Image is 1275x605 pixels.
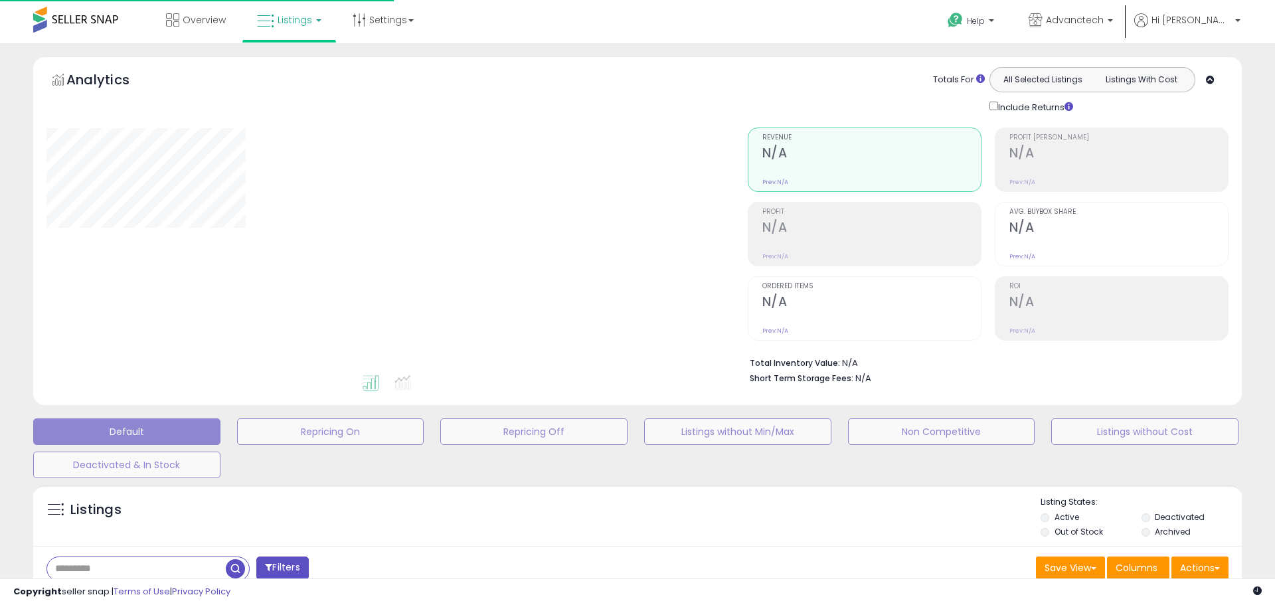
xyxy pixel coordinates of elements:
span: Overview [183,13,226,27]
h5: Analytics [66,70,155,92]
small: Prev: N/A [762,252,788,260]
button: Listings without Cost [1051,418,1238,445]
div: Totals For [933,74,985,86]
li: N/A [750,354,1219,370]
span: ROI [1009,283,1228,290]
span: N/A [855,372,871,385]
small: Prev: N/A [1009,327,1035,335]
a: Help [937,2,1007,43]
small: Prev: N/A [1009,178,1035,186]
span: Advanctech [1046,13,1104,27]
small: Prev: N/A [1009,252,1035,260]
h2: N/A [1009,294,1228,312]
span: Listings [278,13,312,27]
span: Ordered Items [762,283,981,290]
a: Hi [PERSON_NAME] [1134,13,1240,43]
small: Prev: N/A [762,178,788,186]
strong: Copyright [13,585,62,598]
b: Short Term Storage Fees: [750,373,853,384]
span: Avg. Buybox Share [1009,209,1228,216]
button: Deactivated & In Stock [33,452,220,478]
button: All Selected Listings [993,71,1092,88]
h2: N/A [1009,145,1228,163]
span: Profit [762,209,981,216]
small: Prev: N/A [762,327,788,335]
span: Hi [PERSON_NAME] [1151,13,1231,27]
button: Non Competitive [848,418,1035,445]
div: Include Returns [979,99,1089,114]
div: seller snap | | [13,586,230,598]
button: Default [33,418,220,445]
b: Total Inventory Value: [750,357,840,369]
h2: N/A [762,294,981,312]
h2: N/A [1009,220,1228,238]
button: Listings With Cost [1092,71,1191,88]
i: Get Help [947,12,964,29]
button: Listings without Min/Max [644,418,831,445]
span: Profit [PERSON_NAME] [1009,134,1228,141]
button: Repricing On [237,418,424,445]
span: Revenue [762,134,981,141]
span: Help [967,15,985,27]
h2: N/A [762,220,981,238]
h2: N/A [762,145,981,163]
button: Repricing Off [440,418,628,445]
